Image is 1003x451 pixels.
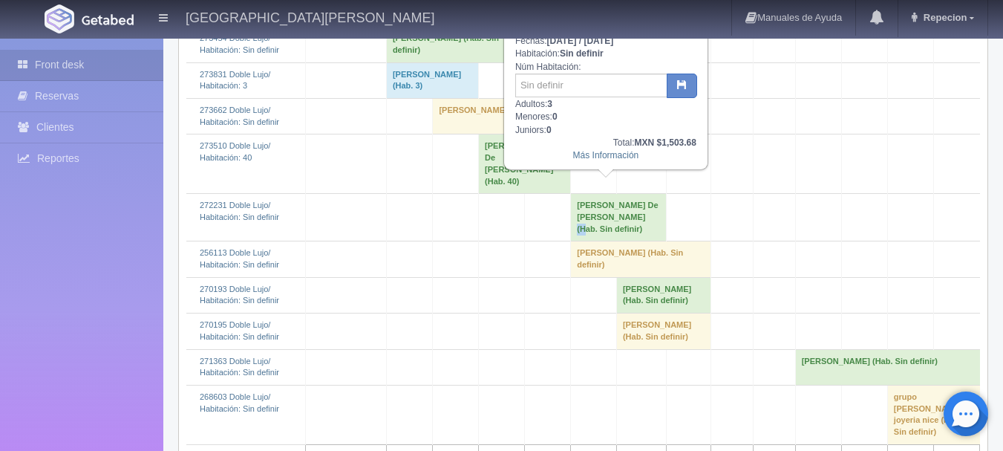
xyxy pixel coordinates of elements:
[200,248,279,269] a: 256113 Doble Lujo/Habitación: Sin definir
[200,357,279,377] a: 271363 Doble Lujo/Habitación: Sin definir
[616,314,710,349] td: [PERSON_NAME] (Hab. Sin definir)
[200,106,279,126] a: 273662 Doble Lujo/Habitación: Sin definir
[82,14,134,25] img: Getabed
[515,74,667,97] input: Sin definir
[560,48,604,59] b: Sin definir
[200,320,279,341] a: 270195 Doble Lujo/Habitación: Sin definir
[547,36,614,46] b: [DATE] / [DATE]
[433,99,667,134] td: [PERSON_NAME] (Hab. Sin definir)
[552,111,558,122] b: 0
[635,137,696,148] b: MXN $1,503.68
[920,12,967,23] span: Repecion
[186,7,434,26] h4: [GEOGRAPHIC_DATA][PERSON_NAME]
[45,4,74,33] img: Getabed
[200,201,279,221] a: 272231 Doble Lujo/Habitación: Sin definir
[200,285,279,305] a: 270193 Doble Lujo/Habitación: Sin definir
[386,62,478,98] td: [PERSON_NAME] (Hab. 3)
[200,141,270,162] a: 273510 Doble Lujo/Habitación: 40
[616,277,710,313] td: [PERSON_NAME] (Hab. Sin definir)
[479,134,571,194] td: [PERSON_NAME] De [PERSON_NAME] (Hab. 40)
[573,150,639,160] a: Más Información
[200,70,270,91] a: 273831 Doble Lujo/Habitación: 3
[200,33,279,54] a: 273454 Doble Lujo/Habitación: Sin definir
[505,16,707,169] div: Fechas: Habitación: Núm Habitación: Adultos: Menores: Juniors:
[515,137,696,149] div: Total:
[887,385,979,444] td: grupo [PERSON_NAME] joyeria nice (Hab. Sin definir)
[571,194,667,241] td: [PERSON_NAME] De [PERSON_NAME] (Hab. Sin definir)
[795,349,979,385] td: [PERSON_NAME] (Hab. Sin definir)
[547,99,552,109] b: 3
[386,27,525,62] td: [PERSON_NAME] (Hab. Sin definir)
[546,125,552,135] b: 0
[200,392,279,413] a: 268603 Doble Lujo/Habitación: Sin definir
[571,241,711,277] td: [PERSON_NAME] (Hab. Sin definir)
